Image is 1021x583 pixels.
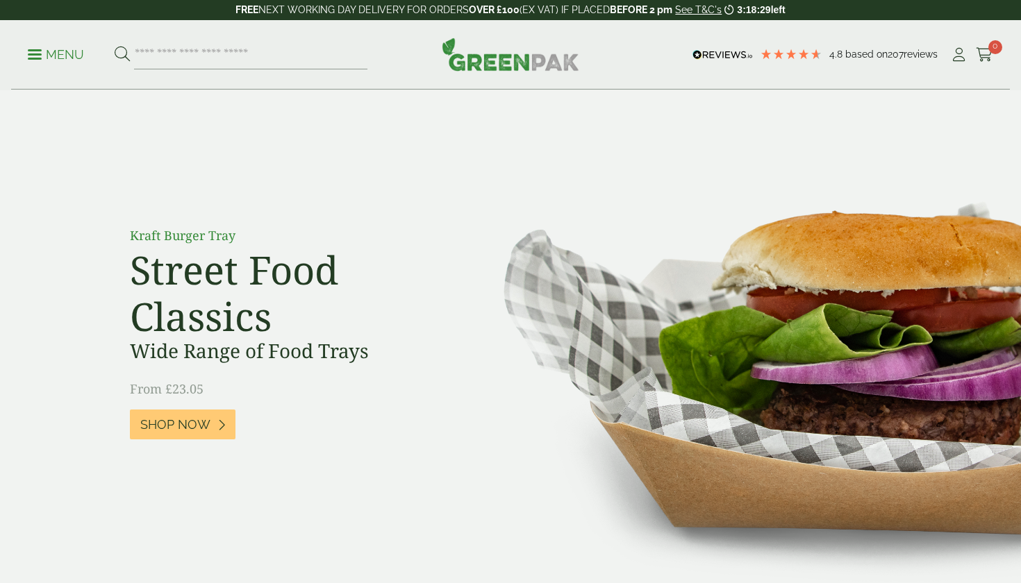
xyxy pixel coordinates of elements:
a: 0 [976,44,993,65]
span: Based on [845,49,888,60]
span: 3:18:29 [737,4,770,15]
span: 0 [988,40,1002,54]
span: left [771,4,786,15]
span: reviews [904,49,938,60]
strong: OVER £100 [469,4,520,15]
span: From £23.05 [130,380,204,397]
img: GreenPak Supplies [442,37,579,71]
strong: FREE [235,4,258,15]
i: My Account [950,48,968,62]
h3: Wide Range of Food Trays [130,339,442,363]
img: REVIEWS.io [692,50,753,60]
a: Shop Now [130,409,235,439]
span: 4.8 [829,49,845,60]
h2: Street Food Classics [130,246,442,339]
a: Menu [28,47,84,60]
i: Cart [976,48,993,62]
a: See T&C's [675,4,722,15]
strong: BEFORE 2 pm [610,4,672,15]
p: Kraft Burger Tray [130,226,442,245]
div: 4.79 Stars [760,48,822,60]
span: 207 [888,49,904,60]
p: Menu [28,47,84,63]
span: Shop Now [140,417,210,432]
